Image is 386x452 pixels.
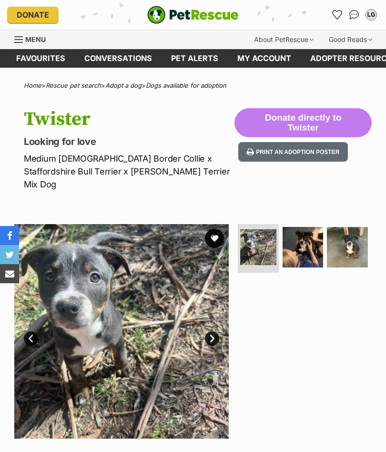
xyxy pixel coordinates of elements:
[25,35,46,43] span: Menu
[24,331,38,346] a: Prev
[329,7,345,22] a: Favourites
[205,331,219,346] a: Next
[105,82,142,89] a: Adopt a dog
[24,135,234,148] p: Looking for love
[283,227,324,268] img: Photo of Twister
[364,7,379,22] button: My account
[234,108,372,138] button: Donate directly to Twister
[247,30,320,49] div: About PetRescue
[7,7,59,23] a: Donate
[146,82,226,89] a: Dogs available for adoption
[14,30,52,47] a: Menu
[238,142,348,162] button: Print an adoption poster
[327,227,368,268] img: Photo of Twister
[24,152,234,191] p: Medium [DEMOGRAPHIC_DATA] Border Collie x Staffordshire Bull Terrier x [PERSON_NAME] Terrier Mix Dog
[14,224,229,439] img: Photo of Twister
[24,108,234,130] h1: Twister
[162,49,228,68] a: Pet alerts
[346,7,362,22] a: Conversations
[228,49,301,68] a: My account
[349,10,359,20] img: chat-41dd97257d64d25036548639549fe6c8038ab92f7586957e7f3b1b290dea8141.svg
[46,82,101,89] a: Rescue pet search
[147,6,239,24] a: PetRescue
[205,229,224,248] button: favourite
[75,49,162,68] a: conversations
[322,30,379,49] div: Good Reads
[329,7,379,22] ul: Account quick links
[366,10,376,20] div: LG
[7,49,75,68] a: Favourites
[24,82,41,89] a: Home
[147,6,239,24] img: logo-e224e6f780fb5917bec1dbf3a21bbac754714ae5b6737aabdf751b685950b380.svg
[240,229,276,266] img: Photo of Twister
